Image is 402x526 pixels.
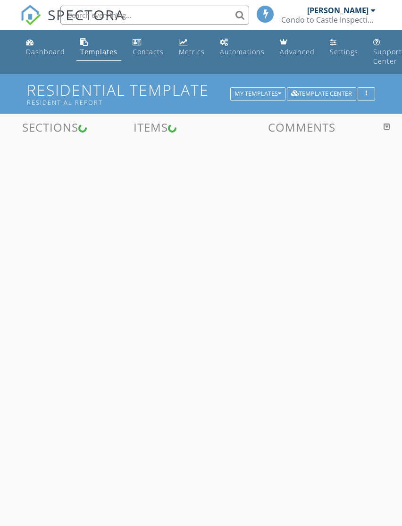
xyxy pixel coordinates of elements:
div: Settings [330,47,358,56]
h3: Comments [207,121,396,134]
input: Search everything... [60,6,249,25]
button: Template Center [287,87,356,100]
a: Automations (Basic) [216,34,268,61]
span: SPECTORA [48,5,125,25]
div: Metrics [179,47,205,56]
a: SPECTORA [20,13,125,33]
h3: Items [100,121,201,134]
div: Contacts [133,47,164,56]
div: Condo to Castle Inspections LLC [281,15,376,25]
a: Settings [326,34,362,61]
h1: Residential Template [27,82,375,106]
div: [PERSON_NAME] [307,6,368,15]
div: Template Center [291,91,352,97]
div: Advanced [280,47,315,56]
div: Dashboard [26,47,65,56]
div: Templates [80,47,117,56]
div: Residential Report [27,99,234,106]
div: Support Center [373,47,402,66]
a: Advanced [276,34,318,61]
a: Contacts [129,34,167,61]
a: Templates [76,34,121,61]
a: Metrics [175,34,209,61]
div: Automations [220,47,265,56]
img: The Best Home Inspection Software - Spectora [20,5,41,25]
div: My Templates [234,91,281,97]
a: Dashboard [22,34,69,61]
a: Template Center [287,89,356,97]
button: My Templates [230,87,285,100]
